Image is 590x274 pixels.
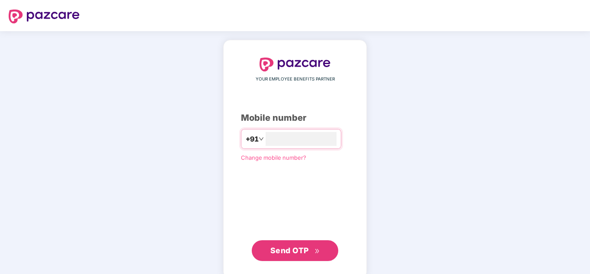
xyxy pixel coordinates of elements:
a: Change mobile number? [241,154,306,161]
img: logo [260,58,330,71]
div: Mobile number [241,111,349,125]
button: Send OTPdouble-right [252,240,338,261]
img: logo [9,10,80,23]
span: YOUR EMPLOYEE BENEFITS PARTNER [256,76,335,83]
span: double-right [314,248,320,254]
span: down [259,136,264,142]
span: +91 [246,134,259,145]
span: Send OTP [270,246,309,255]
